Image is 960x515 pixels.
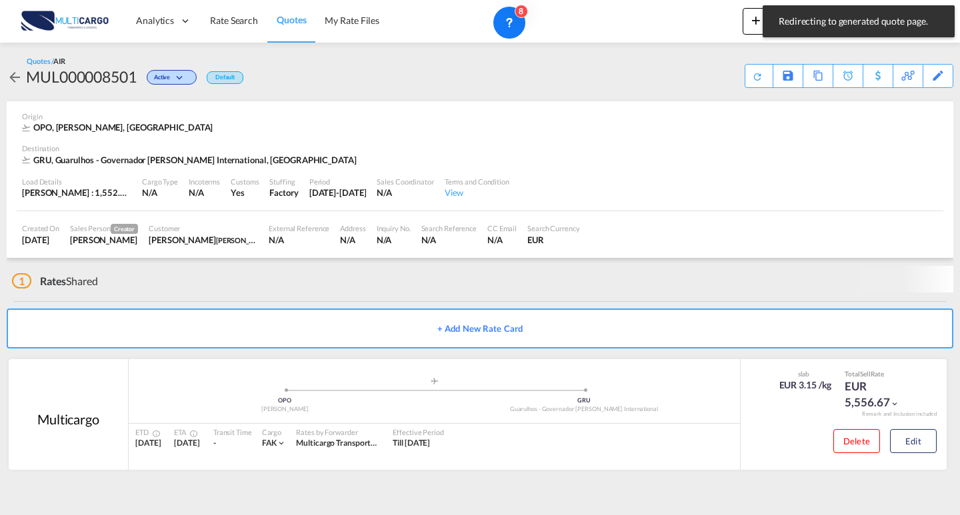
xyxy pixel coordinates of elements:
span: [PERSON_NAME][EMAIL_ADDRESS][PERSON_NAME][DOMAIN_NAME] [216,235,446,245]
div: Yes [231,187,259,199]
div: GRU, Guarulhos - Governador André Franco Montoro International, Europe [22,154,360,166]
md-icon: icon-chevron-down [890,399,899,408]
div: Address [340,223,365,233]
span: [DATE] [135,438,161,448]
span: OPO, [PERSON_NAME], [GEOGRAPHIC_DATA] [33,122,213,133]
md-icon: icon-plus 400-fg [748,12,764,28]
div: Created On [22,223,59,233]
div: Cargo [262,427,287,437]
div: Load Details [22,177,131,187]
span: Redirecting to generated quote page. [775,15,943,28]
div: Inquiry No. [377,223,411,233]
div: N/A [189,187,204,199]
div: Natália Sussenbach [149,234,258,246]
div: N/A [269,234,329,246]
span: My Rate Files [325,15,379,26]
div: External Reference [269,223,329,233]
div: Sales Person [70,223,138,234]
div: Customs [231,177,259,187]
md-icon: assets/icons/custom/roll-o-plane.svg [427,378,443,384]
span: [DATE] [174,438,199,448]
div: Search Currency [527,223,580,233]
button: Edit [890,429,937,453]
md-icon: Estimated Time Of Departure [149,430,157,438]
div: Change Status Here [137,66,200,87]
div: View [445,187,509,199]
span: AIR [53,57,65,65]
div: Quotes /AIR [27,56,65,66]
div: Multicargo [37,410,99,428]
span: Analytics [136,14,174,27]
div: slab [776,369,832,378]
md-icon: icon-chevron-down [277,438,286,448]
span: FAK [262,438,277,448]
span: Rates [40,274,67,287]
div: EUR 5,556.67 [845,378,911,410]
div: Default [207,71,243,84]
div: Transit Time [213,427,252,437]
div: N/A [377,187,433,199]
span: Active [154,73,173,86]
div: Shared [12,274,98,288]
div: EUR 3.15 /kg [779,378,832,392]
span: Creator [111,224,138,234]
span: Rate Search [210,15,258,26]
div: N/A [377,234,411,246]
md-icon: icon-arrow-left [7,69,23,85]
div: OPO, Francisco de Sá Carneiro, Europe [22,121,216,133]
button: Delete [833,429,880,453]
span: Sell [860,370,871,378]
div: Rates by Forwarder [296,427,379,437]
div: Terms and Condition [445,177,509,187]
div: Quote PDF is not available at this time [752,65,766,82]
div: 12 Oct 2025 [309,187,367,199]
button: + Add New Rate Card [7,308,953,348]
div: Period [309,177,367,187]
div: Factory Stuffing [269,187,298,199]
button: icon-plus 400-fgNewicon-chevron-down [743,8,803,35]
div: Till 12 Oct 2025 [393,438,430,449]
div: OPO [135,396,435,405]
div: icon-arrow-left [7,66,26,87]
div: ETD [135,427,161,437]
span: Till [DATE] [393,438,430,448]
div: Customer [149,223,258,233]
div: GRU [435,396,734,405]
div: 19 Sep 2025 [22,234,59,246]
div: Guarulhos - Governador [PERSON_NAME] International [435,405,734,414]
div: - [213,438,252,449]
div: Ricardo Macedo [70,234,138,246]
div: Save As Template [773,65,803,87]
div: [PERSON_NAME] : 1,552.00 KG | Volumetric Wt : 1,766.67 KG [22,187,131,199]
div: MUL000008501 [26,66,137,87]
div: N/A [340,234,365,246]
div: Effective Period [393,427,443,437]
span: 1 [12,273,31,288]
div: N/A [421,234,477,246]
div: CC Email [487,223,517,233]
span: Quotes [277,14,306,25]
div: N/A [142,187,178,199]
img: 82db67801a5411eeacfdbd8acfa81e61.png [20,6,110,36]
div: Cargo Type [142,177,178,187]
div: Total Rate [845,369,911,378]
md-icon: Estimated Time Of Arrival [186,430,194,438]
div: ETA [174,427,199,437]
div: Stuffing [269,177,298,187]
md-icon: icon-refresh [750,69,765,84]
div: Search Reference [421,223,477,233]
div: Remark and Inclusion included [852,410,947,418]
div: N/A [487,234,517,246]
span: Multicargo Transportes e Logistica [296,438,415,448]
div: Change Status Here [147,70,197,85]
div: [PERSON_NAME] [135,405,435,414]
div: Multicargo Transportes e Logistica [296,438,379,449]
md-icon: icon-chevron-down [173,75,189,82]
div: Sales Coordinator [377,177,433,187]
div: Destination [22,143,938,153]
div: Origin [22,111,938,121]
div: Incoterms [189,177,220,187]
span: New [748,15,798,25]
div: EUR [527,234,580,246]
